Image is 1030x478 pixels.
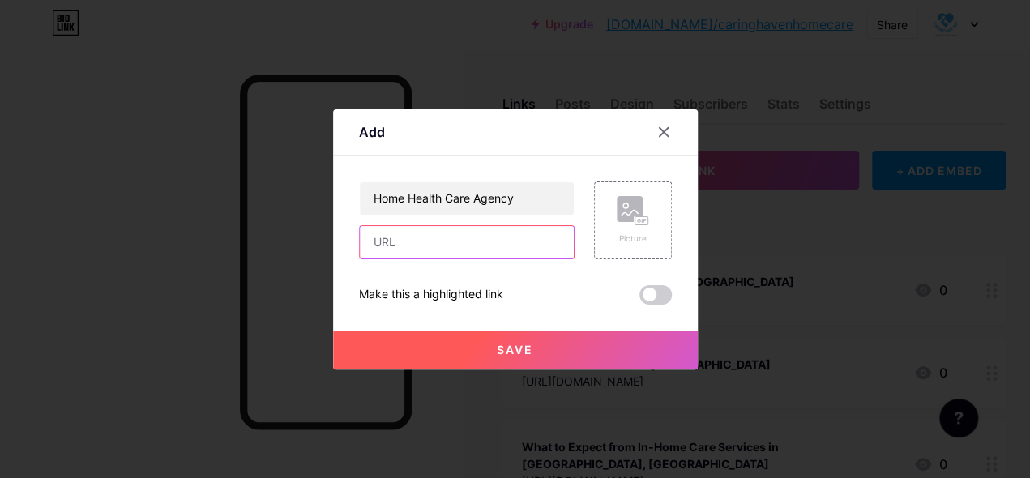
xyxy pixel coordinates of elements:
div: Make this a highlighted link [359,285,503,305]
div: Picture [617,233,649,245]
input: URL [360,226,574,258]
button: Save [333,331,698,369]
div: Add [359,122,385,142]
span: Save [497,343,533,356]
input: Title [360,182,574,215]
